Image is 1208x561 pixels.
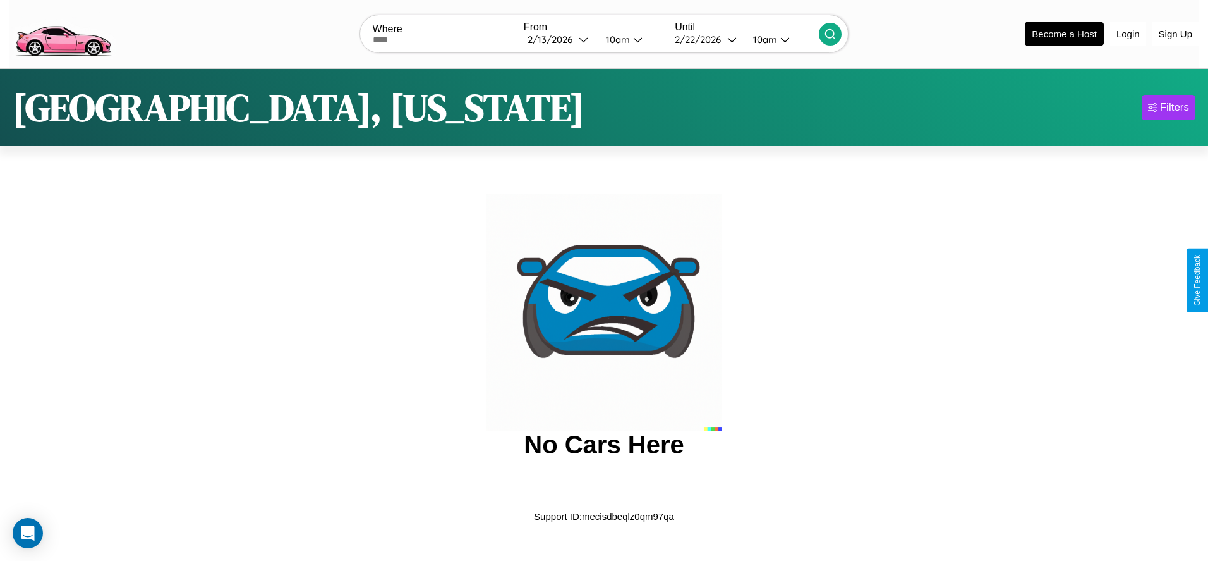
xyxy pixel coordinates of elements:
button: Login [1110,22,1146,46]
img: car [486,194,722,431]
div: Open Intercom Messenger [13,518,43,548]
div: Filters [1160,101,1189,114]
label: Where [373,23,517,35]
label: Until [675,22,819,33]
div: 2 / 22 / 2026 [675,34,727,46]
button: 10am [743,33,819,46]
p: Support ID: mecisdbeqlz0qm97qa [534,508,674,525]
div: 10am [747,34,780,46]
button: Sign Up [1152,22,1199,46]
button: Filters [1142,95,1195,120]
h1: [GEOGRAPHIC_DATA], [US_STATE] [13,82,584,133]
label: From [524,22,668,33]
h2: No Cars Here [524,431,684,459]
button: 2/13/2026 [524,33,596,46]
div: 2 / 13 / 2026 [528,34,579,46]
div: 10am [600,34,633,46]
img: logo [9,6,116,59]
button: Become a Host [1025,22,1104,46]
button: 10am [596,33,668,46]
div: Give Feedback [1193,255,1202,306]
